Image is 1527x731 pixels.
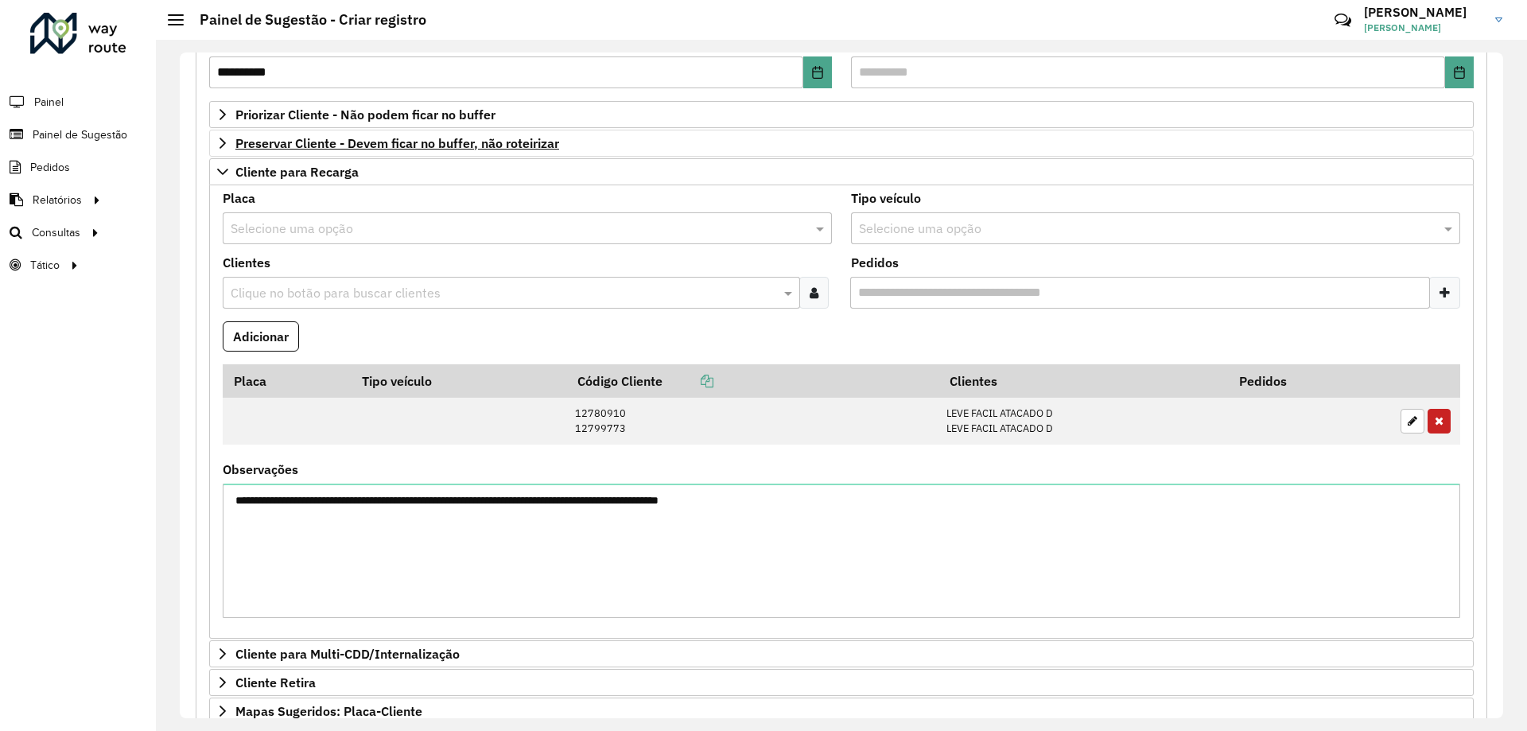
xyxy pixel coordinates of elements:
[1326,3,1360,37] a: Contato Rápido
[30,159,70,176] span: Pedidos
[567,398,938,445] td: 12780910 12799773
[34,94,64,111] span: Painel
[209,185,1474,640] div: Cliente para Recarga
[1445,56,1474,88] button: Choose Date
[30,257,60,274] span: Tático
[209,698,1474,725] a: Mapas Sugeridos: Placa-Cliente
[851,189,921,208] label: Tipo veículo
[32,224,80,241] span: Consultas
[33,126,127,143] span: Painel de Sugestão
[235,137,559,150] span: Preservar Cliente - Devem ficar no buffer, não roteirizar
[223,253,270,272] label: Clientes
[209,101,1474,128] a: Priorizar Cliente - Não podem ficar no buffer
[1229,364,1393,398] th: Pedidos
[223,321,299,352] button: Adicionar
[235,705,422,717] span: Mapas Sugeridos: Placa-Cliente
[567,364,938,398] th: Código Cliente
[1364,5,1483,20] h3: [PERSON_NAME]
[209,130,1474,157] a: Preservar Cliente - Devem ficar no buffer, não roteirizar
[209,158,1474,185] a: Cliente para Recarga
[938,398,1229,445] td: LEVE FACIL ATACADO D LEVE FACIL ATACADO D
[223,364,351,398] th: Placa
[662,373,713,389] a: Copiar
[851,253,899,272] label: Pedidos
[351,364,567,398] th: Tipo veículo
[1364,21,1483,35] span: [PERSON_NAME]
[223,189,255,208] label: Placa
[235,647,460,660] span: Cliente para Multi-CDD/Internalização
[209,640,1474,667] a: Cliente para Multi-CDD/Internalização
[209,669,1474,696] a: Cliente Retira
[235,108,495,121] span: Priorizar Cliente - Não podem ficar no buffer
[184,11,426,29] h2: Painel de Sugestão - Criar registro
[235,165,359,178] span: Cliente para Recarga
[938,364,1229,398] th: Clientes
[235,676,316,689] span: Cliente Retira
[223,460,298,479] label: Observações
[803,56,832,88] button: Choose Date
[33,192,82,208] span: Relatórios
